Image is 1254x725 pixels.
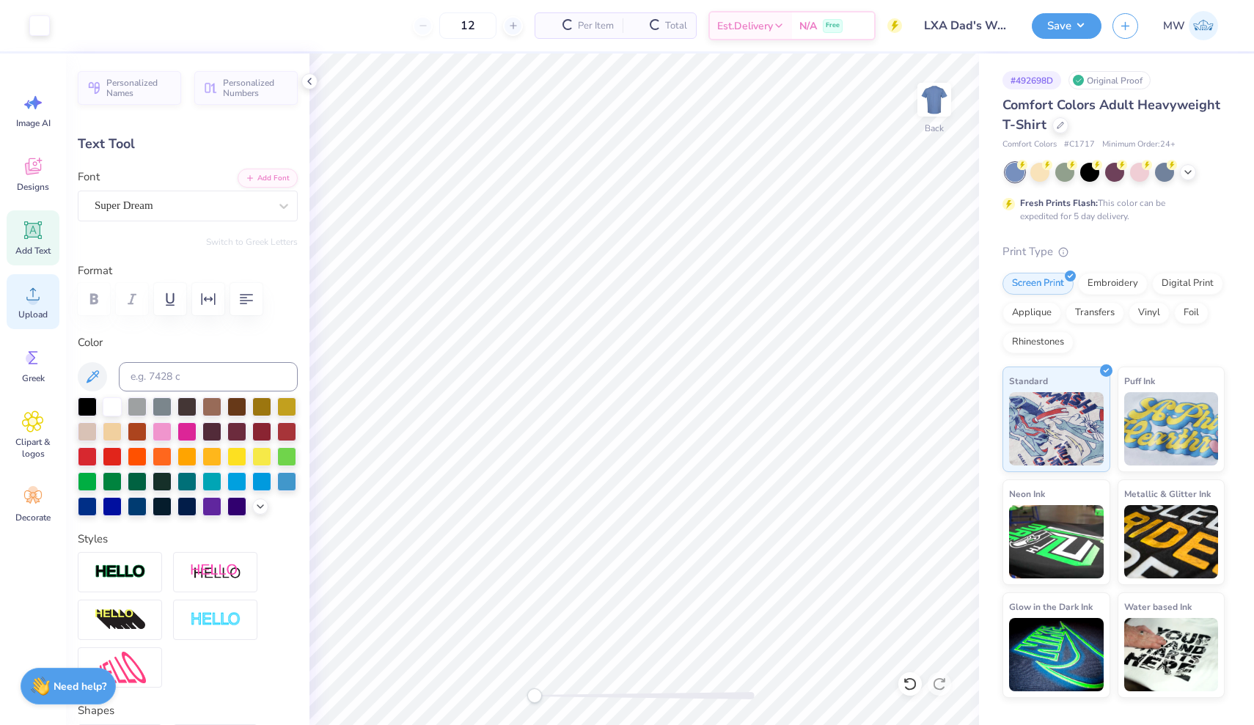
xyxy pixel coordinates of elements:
span: Est. Delivery [717,18,773,34]
img: Water based Ink [1124,618,1219,691]
input: e.g. 7428 c [119,362,298,391]
span: # C1717 [1064,139,1095,151]
div: Print Type [1002,243,1225,260]
span: Per Item [578,18,614,34]
label: Font [78,169,100,185]
span: Personalized Names [106,78,172,98]
input: – – [439,12,496,39]
span: Puff Ink [1124,373,1155,389]
strong: Need help? [54,680,106,693]
img: Shadow [190,563,241,581]
div: Foil [1174,302,1209,324]
img: Back [920,85,949,114]
button: Personalized Numbers [194,71,298,105]
div: # 492698D [1002,71,1061,89]
label: Shapes [78,702,114,719]
span: Decorate [15,512,51,523]
img: Glow in the Dark Ink [1009,618,1104,691]
span: Neon Ink [1009,486,1045,501]
span: Metallic & Glitter Ink [1124,486,1211,501]
button: Add Font [238,169,298,188]
img: Puff Ink [1124,392,1219,465]
span: Total [665,18,687,34]
img: Negative Space [190,611,241,628]
button: Switch to Greek Letters [206,236,298,248]
img: Neon Ink [1009,505,1104,578]
span: MW [1163,18,1185,34]
img: Free Distort [95,652,146,683]
span: Free [826,21,840,31]
span: Upload [18,309,48,320]
a: MW [1156,11,1225,40]
button: Save [1032,13,1101,39]
img: 3D Illusion [95,608,146,632]
span: Add Text [15,245,51,257]
label: Color [78,334,298,351]
div: Text Tool [78,134,298,154]
span: Greek [22,372,45,384]
span: Designs [17,181,49,193]
div: Applique [1002,302,1061,324]
div: Embroidery [1078,273,1148,295]
div: Transfers [1066,302,1124,324]
img: Standard [1009,392,1104,465]
img: Stroke [95,564,146,581]
div: Vinyl [1129,302,1170,324]
span: Standard [1009,373,1048,389]
button: Personalized Names [78,71,181,105]
span: Clipart & logos [9,436,57,460]
div: Accessibility label [527,688,542,703]
img: Metallic & Glitter Ink [1124,505,1219,578]
span: Comfort Colors Adult Heavyweight T-Shirt [1002,96,1220,133]
span: Water based Ink [1124,599,1192,614]
span: N/A [799,18,817,34]
div: Back [925,122,944,135]
div: Digital Print [1152,273,1223,295]
div: Screen Print [1002,273,1074,295]
span: Glow in the Dark Ink [1009,599,1093,614]
span: Minimum Order: 24 + [1102,139,1176,151]
input: Untitled Design [913,11,1021,40]
strong: Fresh Prints Flash: [1020,197,1098,209]
span: Personalized Numbers [223,78,289,98]
label: Styles [78,531,108,548]
img: Mason Wahlberg [1189,11,1218,40]
label: Format [78,262,298,279]
span: Image AI [16,117,51,129]
span: Comfort Colors [1002,139,1057,151]
div: Original Proof [1068,71,1151,89]
div: This color can be expedited for 5 day delivery. [1020,196,1200,223]
div: Rhinestones [1002,331,1074,353]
